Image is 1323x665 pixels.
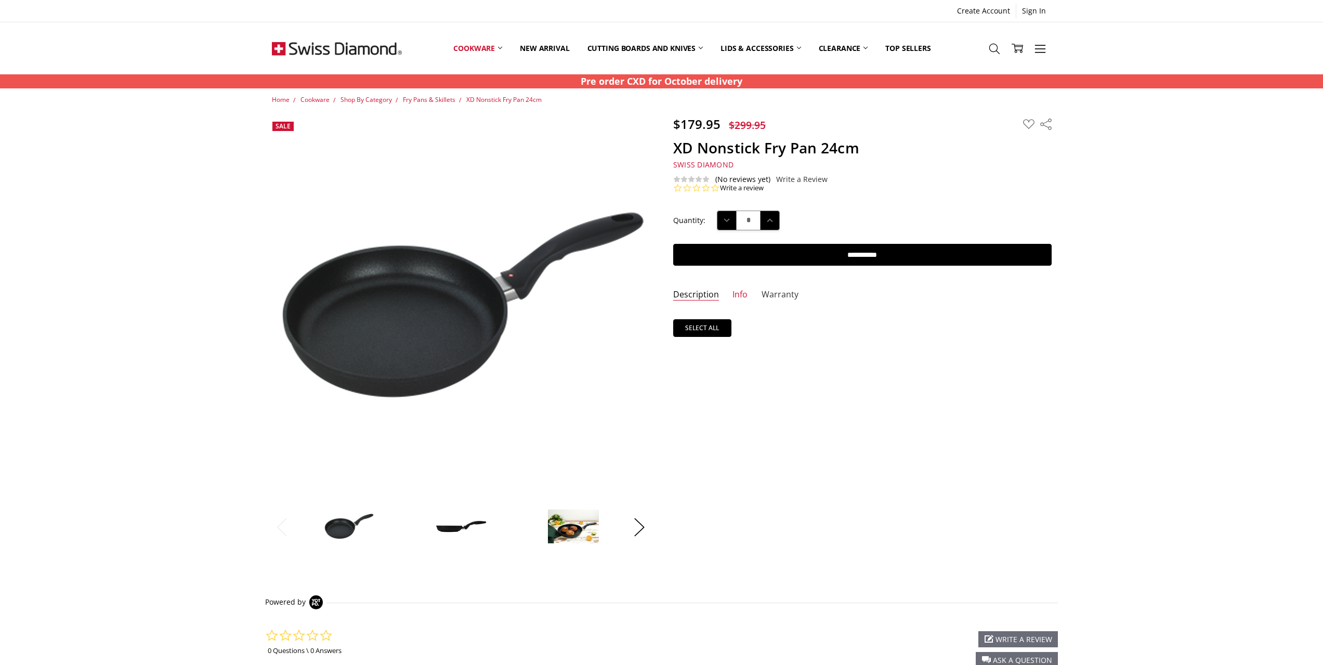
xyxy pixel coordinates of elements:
span: (No reviews yet) [715,175,770,184]
a: Info [732,289,748,301]
a: Write a review [720,184,764,193]
button: Next [629,511,650,543]
a: Sign In [1016,4,1052,18]
a: Description [673,289,719,301]
img: Free Shipping On Every Order [272,22,402,74]
span: write a review [995,634,1052,644]
span: Powered by [265,597,306,606]
span: Swiss Diamond [673,160,733,169]
a: Top Sellers [876,25,939,71]
span: ask a question [993,655,1052,665]
a: Clearance [810,25,877,71]
a: Home [272,95,290,104]
a: Select all [673,319,731,337]
img: XD Nonstick Fry Pan 24cm [435,520,487,533]
span: $299.95 [729,118,766,132]
a: Cutting boards and knives [579,25,712,71]
label: Quantity: [673,215,705,226]
a: 0 Questions \ 0 Answers [268,646,342,655]
a: Lids & Accessories [712,25,809,71]
span: $179.95 [673,115,721,133]
strong: Pre order CXD for October delivery [581,75,742,87]
a: Shop By Category [340,95,392,104]
div: write a review [978,631,1058,647]
button: Previous [272,511,293,543]
img: XD Nonstick Fry Pan 24cm [323,512,375,541]
a: XD Nonstick Fry Pan 24cm [466,95,542,104]
a: Fry Pans & Skillets [403,95,455,104]
img: XD Nonstick Fry Pan 24cm [547,509,599,544]
a: Cookware [444,25,511,71]
a: Warranty [762,289,798,301]
a: Cookware [300,95,330,104]
h1: XD Nonstick Fry Pan 24cm [673,139,1052,157]
a: Create Account [951,4,1016,18]
a: Write a Review [776,175,828,184]
a: New arrival [511,25,578,71]
span: Sale [276,122,291,131]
